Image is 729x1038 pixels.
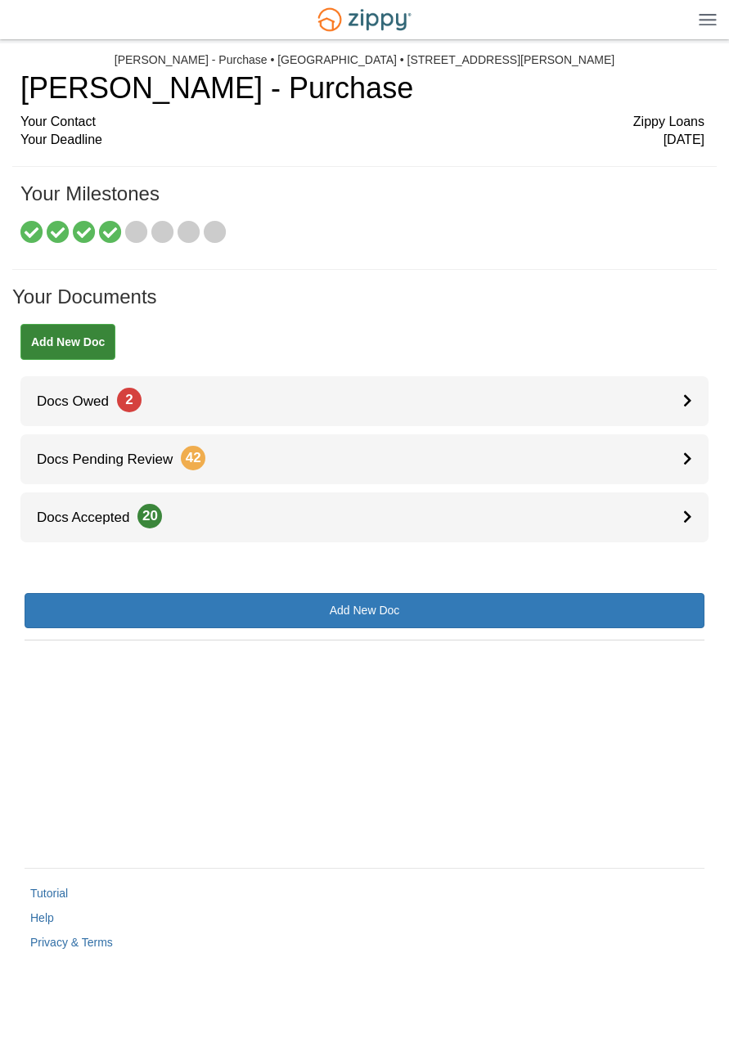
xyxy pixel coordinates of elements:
a: Docs Accepted20 [20,492,709,542]
div: Your Deadline [20,131,704,150]
h1: [PERSON_NAME] - Purchase [20,72,704,105]
span: Zippy Loans [633,113,704,132]
a: Docs Pending Review42 [20,434,709,484]
span: 2 [117,388,142,412]
a: Help [30,911,54,924]
h1: Your Documents [12,286,717,324]
span: Docs Accepted [20,510,162,525]
span: Docs Owed [20,393,142,409]
div: Your Contact [20,113,704,132]
img: Mobile Dropdown Menu [699,13,717,25]
a: Add New Doc [25,593,704,628]
a: Add New Doc [20,324,115,360]
span: Docs Pending Review [20,452,205,467]
a: Privacy & Terms [30,936,113,949]
span: [DATE] [664,131,704,150]
span: 42 [181,446,205,470]
a: Docs Owed2 [20,376,709,426]
span: 20 [137,504,162,528]
h1: Your Milestones [20,183,704,221]
div: [PERSON_NAME] - Purchase • [GEOGRAPHIC_DATA] • [STREET_ADDRESS][PERSON_NAME] [115,53,614,67]
a: Tutorial [30,887,68,900]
